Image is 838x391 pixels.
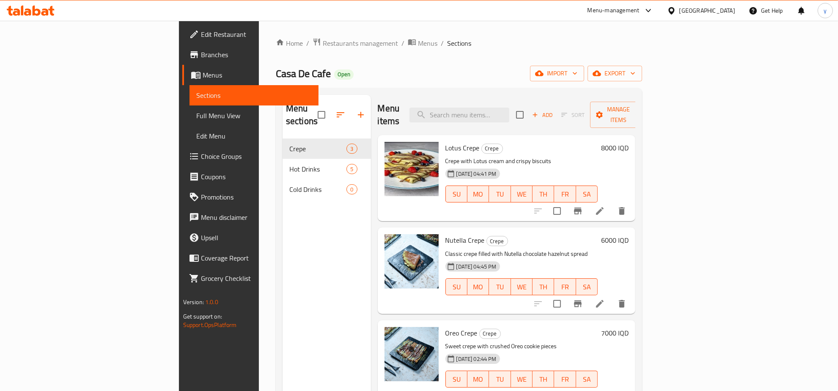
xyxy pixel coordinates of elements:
button: TH [533,186,554,202]
a: Choice Groups [182,146,319,166]
span: Nutella Crepe [445,234,485,247]
span: y [824,6,827,15]
nav: breadcrumb [276,38,642,49]
span: 5 [347,165,357,173]
span: Menus [203,70,312,80]
button: FR [554,371,576,388]
nav: Menu sections [283,135,371,203]
a: Upsell [182,227,319,248]
div: Open [334,69,354,80]
span: Crepe [487,236,508,246]
span: export [594,68,635,79]
span: 3 [347,145,357,153]
span: Restaurants management [323,38,398,48]
span: Crepe [482,144,503,153]
span: Select all sections [313,106,330,124]
div: items [346,164,357,174]
span: SA [580,188,594,200]
a: Menu disclaimer [182,207,319,227]
div: Crepe [481,144,503,154]
span: Open [334,71,354,78]
span: Add item [529,108,556,122]
button: TU [489,186,511,202]
span: Branches [201,50,312,60]
span: Grocery Checklist [201,273,312,283]
span: Coverage Report [201,253,312,263]
button: Branch-specific-item [568,294,588,314]
a: Edit Menu [190,126,319,146]
span: Select to update [548,202,566,220]
a: Menus [408,38,437,49]
span: FR [558,188,572,200]
span: Version: [183,297,204,308]
a: Branches [182,44,319,65]
img: Nutella Crepe [385,234,439,288]
span: Upsell [201,233,312,243]
span: FR [558,281,572,293]
span: Cold Drinks [289,184,346,194]
button: Add section [351,105,371,125]
div: Hot Drinks5 [283,159,371,179]
span: Get support on: [183,311,222,322]
a: Coverage Report [182,248,319,268]
span: Choice Groups [201,151,312,161]
div: Cold Drinks0 [283,179,371,200]
button: delete [612,201,632,221]
button: MO [467,371,489,388]
button: Add [529,108,556,122]
button: FR [554,278,576,295]
span: 1.0.0 [205,297,218,308]
div: [GEOGRAPHIC_DATA] [679,6,735,15]
span: TH [536,188,551,200]
a: Edit Restaurant [182,24,319,44]
a: Coupons [182,166,319,187]
span: [DATE] 04:41 PM [453,170,500,178]
span: TH [536,281,551,293]
span: TU [492,373,507,385]
span: Select to update [548,295,566,313]
span: SU [449,188,464,200]
span: MO [471,188,486,200]
button: WE [511,371,533,388]
span: Promotions [201,192,312,202]
button: FR [554,186,576,202]
button: export [588,66,642,81]
span: SA [580,373,594,385]
span: Sections [196,90,312,100]
div: items [346,184,357,194]
span: MO [471,281,486,293]
div: items [346,144,357,154]
span: MO [471,373,486,385]
span: [DATE] 04:45 PM [453,263,500,271]
span: SA [580,281,594,293]
button: Manage items [590,102,647,128]
a: Edit menu item [595,206,605,216]
span: TU [492,188,507,200]
span: Lotus Crepe [445,141,480,154]
button: SU [445,278,467,295]
span: Crepe [480,329,500,338]
button: WE [511,278,533,295]
span: WE [514,373,529,385]
div: Crepe3 [283,139,371,159]
h6: 8000 IQD [601,142,629,154]
span: Crepe [289,144,346,154]
img: Lotus Crepe [385,142,439,196]
span: Oreo Crepe [445,327,478,339]
button: SA [576,371,598,388]
span: Sections [447,38,471,48]
a: Full Menu View [190,105,319,126]
span: Select section [511,106,529,124]
button: TH [533,371,554,388]
span: Full Menu View [196,111,312,121]
a: Restaurants management [313,38,398,49]
h6: 7000 IQD [601,327,629,339]
a: Sections [190,85,319,105]
a: Edit menu item [595,299,605,309]
span: WE [514,188,529,200]
span: TH [536,373,551,385]
span: Add [531,110,554,120]
a: Grocery Checklist [182,268,319,288]
span: Menu disclaimer [201,212,312,222]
